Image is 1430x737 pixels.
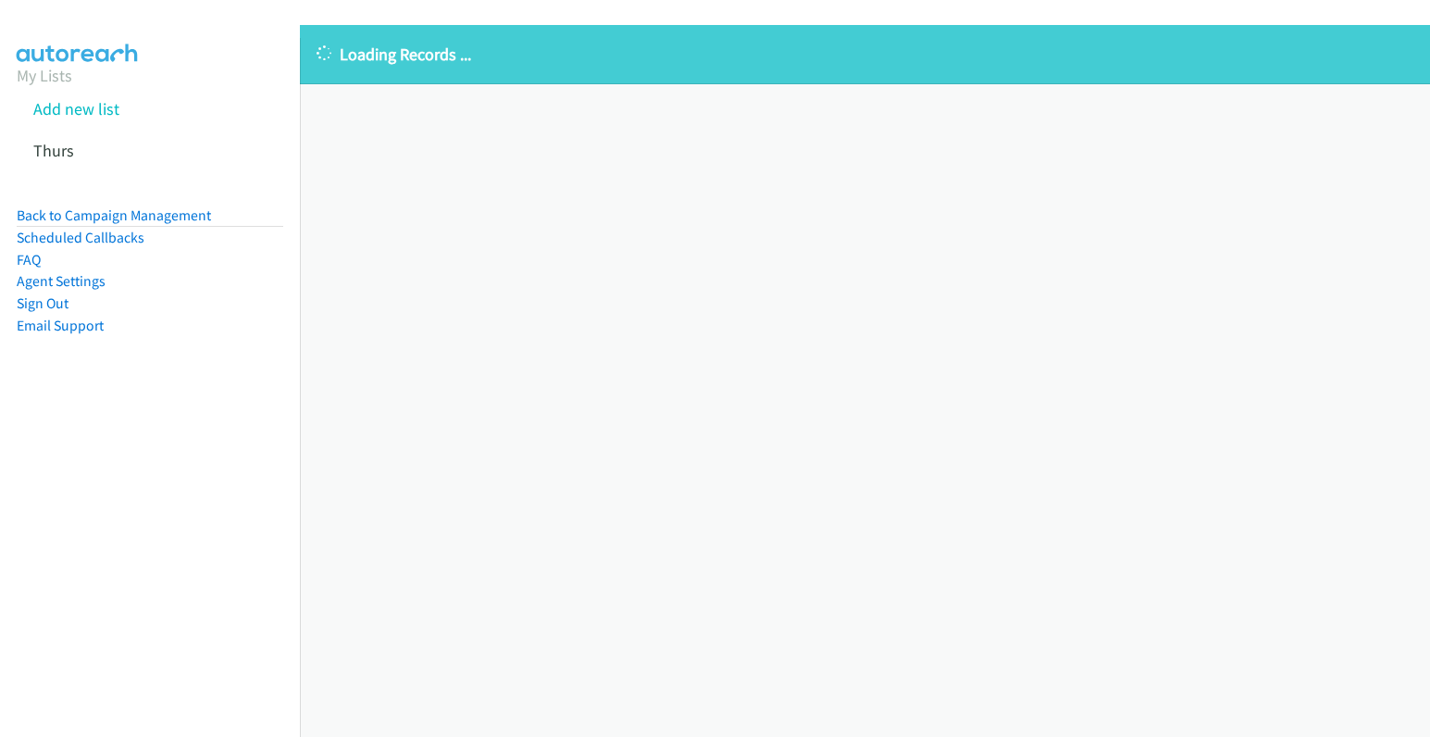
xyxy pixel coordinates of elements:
a: Sign Out [17,294,68,312]
p: Loading Records ... [317,42,1413,67]
a: FAQ [17,251,41,269]
a: Agent Settings [17,272,106,290]
a: Back to Campaign Management [17,206,211,224]
a: My Lists [17,65,72,86]
a: Thurs [33,140,74,161]
a: Add new list [33,98,119,119]
a: Email Support [17,317,104,334]
a: Scheduled Callbacks [17,229,144,246]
